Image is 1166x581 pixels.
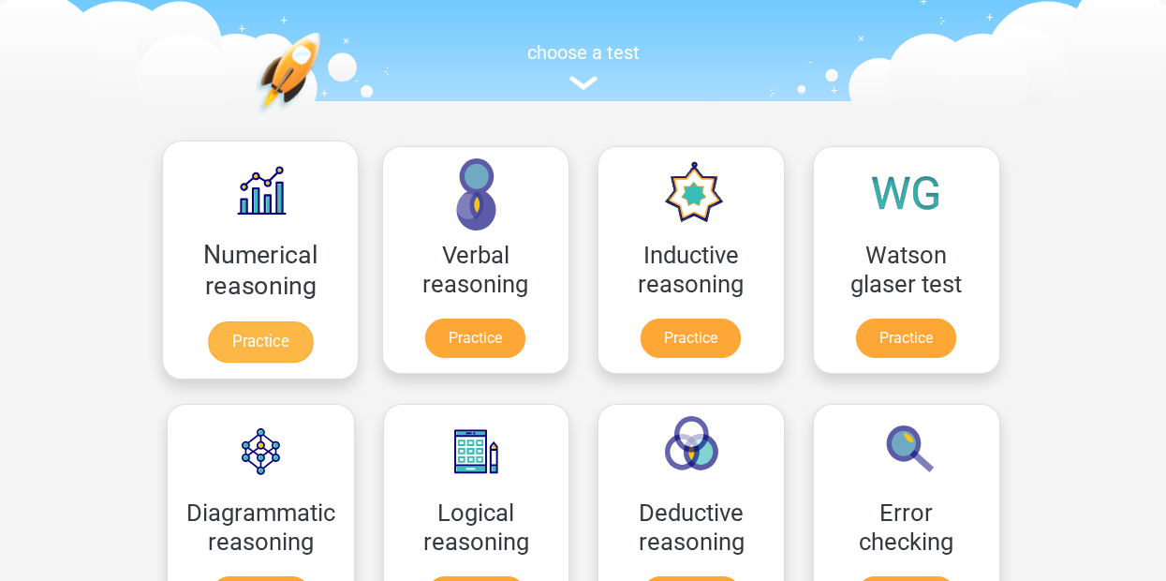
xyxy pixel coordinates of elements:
[153,41,1014,91] a: choose a test
[207,321,312,363] a: Practice
[153,41,1014,64] h5: choose a test
[256,32,393,201] img: practice
[569,76,598,90] img: assessment
[856,319,956,358] a: Practice
[425,319,525,358] a: Practice
[641,319,741,358] a: Practice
